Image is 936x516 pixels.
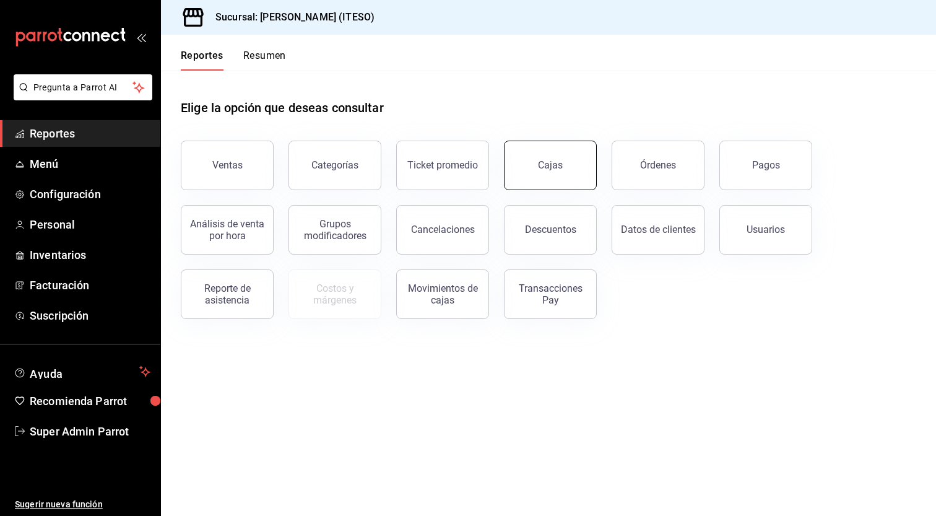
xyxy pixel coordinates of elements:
[33,81,133,94] span: Pregunta a Parrot AI
[747,224,785,235] div: Usuarios
[525,224,576,235] div: Descuentos
[30,155,150,172] span: Menú
[504,269,597,319] button: Transacciones Pay
[504,141,597,190] a: Cajas
[396,205,489,255] button: Cancelaciones
[181,98,384,117] h1: Elige la opción que deseas consultar
[181,50,286,71] div: navigation tabs
[396,269,489,319] button: Movimientos de cajas
[14,74,152,100] button: Pregunta a Parrot AI
[181,50,223,71] button: Reportes
[30,307,150,324] span: Suscripción
[30,216,150,233] span: Personal
[15,498,150,511] span: Sugerir nueva función
[288,205,381,255] button: Grupos modificadores
[30,186,150,203] span: Configuración
[181,141,274,190] button: Ventas
[512,282,589,306] div: Transacciones Pay
[136,32,146,42] button: open_drawer_menu
[538,158,563,173] div: Cajas
[719,141,812,190] button: Pagos
[311,159,358,171] div: Categorías
[189,218,266,242] div: Análisis de venta por hora
[30,393,150,409] span: Recomienda Parrot
[30,423,150,440] span: Super Admin Parrot
[612,141,704,190] button: Órdenes
[243,50,286,71] button: Resumen
[181,269,274,319] button: Reporte de asistencia
[181,205,274,255] button: Análisis de venta por hora
[189,282,266,306] div: Reporte de asistencia
[407,159,478,171] div: Ticket promedio
[30,247,150,263] span: Inventarios
[411,224,475,235] div: Cancelaciones
[719,205,812,255] button: Usuarios
[30,125,150,142] span: Reportes
[396,141,489,190] button: Ticket promedio
[288,141,381,190] button: Categorías
[612,205,704,255] button: Datos de clientes
[212,159,243,171] div: Ventas
[9,90,152,103] a: Pregunta a Parrot AI
[640,159,676,171] div: Órdenes
[621,224,696,235] div: Datos de clientes
[297,282,373,306] div: Costos y márgenes
[752,159,780,171] div: Pagos
[288,269,381,319] button: Contrata inventarios para ver este reporte
[504,205,597,255] button: Descuentos
[30,277,150,294] span: Facturación
[30,364,134,379] span: Ayuda
[206,10,375,25] h3: Sucursal: [PERSON_NAME] (ITESO)
[297,218,373,242] div: Grupos modificadores
[404,282,481,306] div: Movimientos de cajas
